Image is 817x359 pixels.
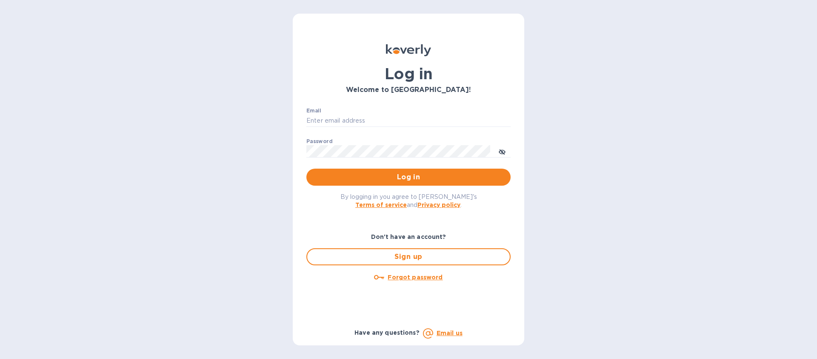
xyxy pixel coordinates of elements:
h1: Log in [306,65,511,83]
button: toggle password visibility [494,143,511,160]
label: Email [306,108,321,113]
a: Terms of service [355,201,407,208]
u: Forgot password [388,274,443,281]
label: Password [306,139,332,144]
span: Sign up [314,252,503,262]
h3: Welcome to [GEOGRAPHIC_DATA]! [306,86,511,94]
button: Sign up [306,248,511,265]
a: Privacy policy [417,201,460,208]
button: Log in [306,169,511,186]
a: Email us [437,330,463,336]
span: By logging in you agree to [PERSON_NAME]'s and . [340,193,477,208]
b: Don't have an account? [371,233,446,240]
span: Log in [313,172,504,182]
input: Enter email address [306,115,511,127]
b: Have any questions? [354,329,420,336]
img: Koverly [386,44,431,56]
